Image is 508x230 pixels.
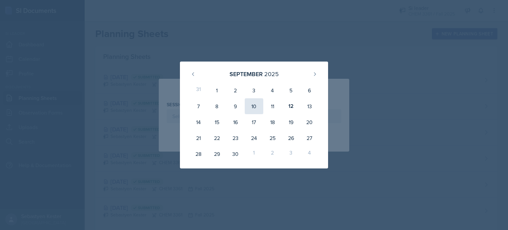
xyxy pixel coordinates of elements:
[282,130,300,146] div: 26
[226,82,245,98] div: 2
[263,98,282,114] div: 11
[263,82,282,98] div: 4
[226,146,245,162] div: 30
[208,146,226,162] div: 29
[189,82,208,98] div: 31
[245,82,263,98] div: 3
[264,69,279,78] div: 2025
[300,98,319,114] div: 13
[189,114,208,130] div: 14
[282,146,300,162] div: 3
[263,114,282,130] div: 18
[263,146,282,162] div: 2
[208,130,226,146] div: 22
[226,130,245,146] div: 23
[300,130,319,146] div: 27
[245,130,263,146] div: 24
[208,82,226,98] div: 1
[282,114,300,130] div: 19
[208,98,226,114] div: 8
[226,98,245,114] div: 9
[282,82,300,98] div: 5
[263,130,282,146] div: 25
[189,130,208,146] div: 21
[226,114,245,130] div: 16
[245,146,263,162] div: 1
[300,146,319,162] div: 4
[230,69,263,78] div: September
[245,114,263,130] div: 17
[300,114,319,130] div: 20
[300,82,319,98] div: 6
[245,98,263,114] div: 10
[189,146,208,162] div: 28
[208,114,226,130] div: 15
[189,98,208,114] div: 7
[282,98,300,114] div: 12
